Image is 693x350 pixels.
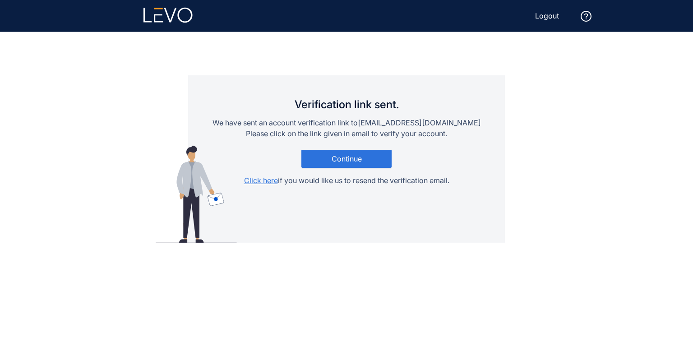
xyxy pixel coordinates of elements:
span: Logout [535,12,559,20]
button: Logout [528,9,566,23]
p: We have sent an account verification link to [EMAIL_ADDRESS][DOMAIN_NAME] [213,117,481,128]
span: Continue [332,155,362,163]
h1: Verification link sent. [295,102,399,106]
p: Please click on the link given in email to verify your account. [246,128,447,139]
span: Click here [244,176,278,185]
button: Continue [301,150,392,168]
p: if you would like us to resend the verification email. [244,175,449,186]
